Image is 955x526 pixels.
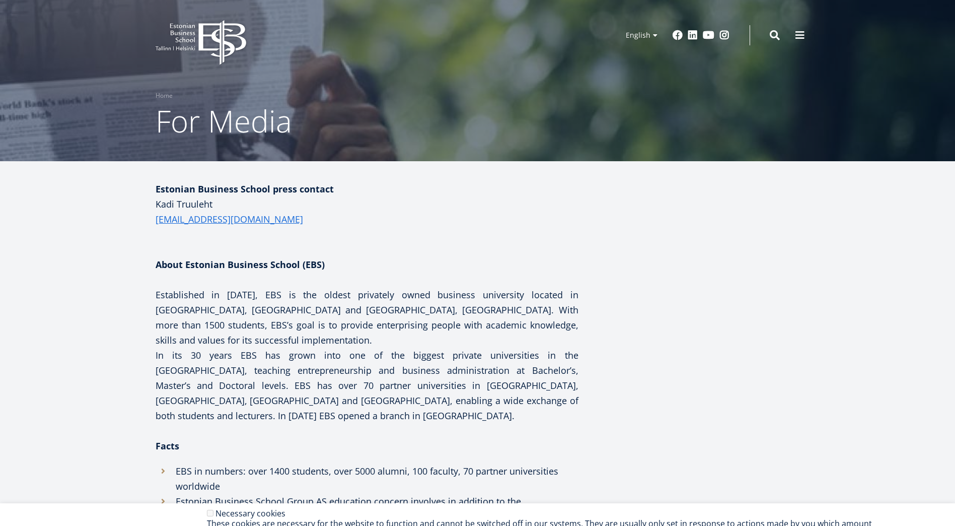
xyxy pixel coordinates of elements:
[703,30,714,40] a: Youtube
[156,196,578,227] h1: Kadi Truuleht
[688,30,698,40] a: Linkedin
[156,494,578,524] li: Estonian Business School Group AS education concern involves in addition to the [GEOGRAPHIC_DATA]...
[156,348,578,423] p: In its 30 years EBS has grown into one of the biggest private universities in the [GEOGRAPHIC_DAT...
[156,464,578,494] li: EBS in numbers: over 1400 students, over 5000 alumni, 100 faculty, 70 partner universities worldwide
[156,100,292,142] span: For Media
[215,508,285,519] label: Necessary cookies
[156,212,303,227] a: [EMAIL_ADDRESS][DOMAIN_NAME]
[156,440,179,452] strong: Facts
[719,30,729,40] a: Instagram
[673,30,683,40] a: Facebook
[156,183,334,195] strong: Estonian Business School press contact
[156,287,578,348] p: Established in [DATE], EBS is the oldest privately owned business university located in [GEOGRAPH...
[156,91,173,101] a: Home
[156,258,325,271] strong: About Estonian Business School (EBS)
